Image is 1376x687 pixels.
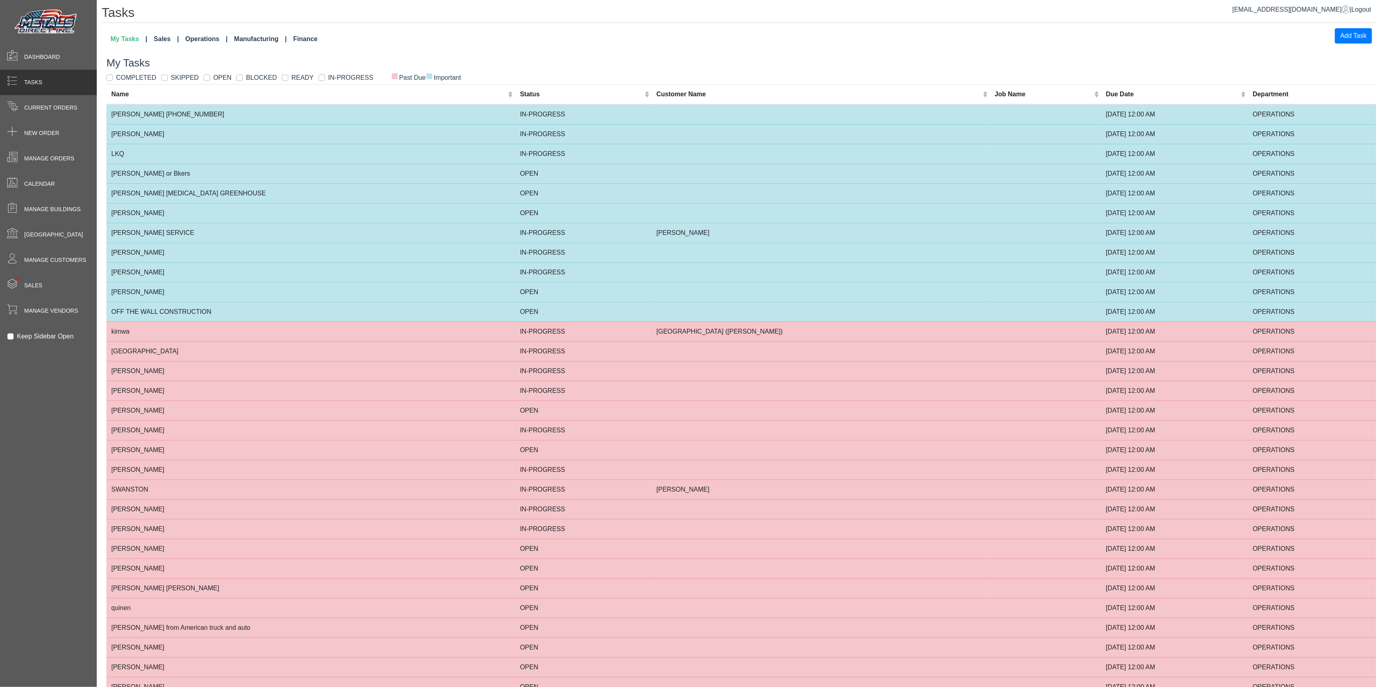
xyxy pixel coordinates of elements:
[106,381,515,401] td: [PERSON_NAME]
[1248,460,1376,479] td: OPERATIONS
[106,539,515,558] td: [PERSON_NAME]
[1248,499,1376,519] td: OPERATIONS
[150,31,182,47] a: Sales
[1101,341,1248,361] td: [DATE] 12:00 AM
[515,519,652,539] td: IN-PROGRESS
[106,460,515,479] td: [PERSON_NAME]
[1101,262,1248,282] td: [DATE] 12:00 AM
[1101,440,1248,460] td: [DATE] 12:00 AM
[1101,361,1248,381] td: [DATE] 12:00 AM
[1253,89,1371,99] div: Department
[515,381,652,401] td: IN-PROGRESS
[1101,381,1248,401] td: [DATE] 12:00 AM
[515,144,652,164] td: IN-PROGRESS
[515,598,652,618] td: OPEN
[652,479,990,499] td: [PERSON_NAME]
[1101,479,1248,499] td: [DATE] 12:00 AM
[24,154,74,163] span: Manage Orders
[1248,124,1376,144] td: OPERATIONS
[515,183,652,203] td: OPEN
[515,302,652,322] td: OPEN
[12,7,81,37] img: Metals Direct Inc Logo
[515,578,652,598] td: OPEN
[1101,144,1248,164] td: [DATE] 12:00 AM
[106,183,515,203] td: [PERSON_NAME] [MEDICAL_DATA] GREENHOUSE
[1248,223,1376,243] td: OPERATIONS
[106,440,515,460] td: [PERSON_NAME]
[106,262,515,282] td: [PERSON_NAME]
[1351,6,1371,13] span: Logout
[106,420,515,440] td: [PERSON_NAME]
[24,180,55,188] span: Calendar
[106,322,515,341] td: kimwa
[426,74,461,81] span: Important
[1248,440,1376,460] td: OPERATIONS
[1248,144,1376,164] td: OPERATIONS
[1248,401,1376,420] td: OPERATIONS
[290,31,321,47] a: Finance
[106,499,515,519] td: [PERSON_NAME]
[1248,539,1376,558] td: OPERATIONS
[106,618,515,637] td: [PERSON_NAME] from American truck and auto
[1101,519,1248,539] td: [DATE] 12:00 AM
[1248,519,1376,539] td: OPERATIONS
[1248,322,1376,341] td: OPERATIONS
[515,223,652,243] td: IN-PROGRESS
[515,657,652,677] td: OPEN
[1101,322,1248,341] td: [DATE] 12:00 AM
[106,479,515,499] td: SWANSTON
[515,460,652,479] td: IN-PROGRESS
[1248,302,1376,322] td: OPERATIONS
[1248,578,1376,598] td: OPERATIONS
[1101,657,1248,677] td: [DATE] 12:00 AM
[1101,203,1248,223] td: [DATE] 12:00 AM
[1248,361,1376,381] td: OPERATIONS
[1101,460,1248,479] td: [DATE] 12:00 AM
[291,73,314,83] label: READY
[1101,558,1248,578] td: [DATE] 12:00 AM
[515,203,652,223] td: OPEN
[106,144,515,164] td: LKQ
[106,223,515,243] td: [PERSON_NAME] SERVICE
[106,519,515,539] td: [PERSON_NAME]
[1101,223,1248,243] td: [DATE] 12:00 AM
[515,322,652,341] td: IN-PROGRESS
[1248,618,1376,637] td: OPERATIONS
[106,637,515,657] td: [PERSON_NAME]
[106,578,515,598] td: [PERSON_NAME] [PERSON_NAME]
[24,78,42,87] span: Tasks
[515,124,652,144] td: IN-PROGRESS
[1248,203,1376,223] td: OPERATIONS
[116,73,156,83] label: COMPLETED
[171,73,199,83] label: SKIPPED
[995,89,1092,99] div: Job Name
[24,104,77,112] span: Current Orders
[515,499,652,519] td: IN-PROGRESS
[106,401,515,420] td: [PERSON_NAME]
[1101,598,1248,618] td: [DATE] 12:00 AM
[106,361,515,381] td: [PERSON_NAME]
[1248,262,1376,282] td: OPERATIONS
[515,243,652,262] td: IN-PROGRESS
[515,420,652,440] td: IN-PROGRESS
[515,282,652,302] td: OPEN
[1101,539,1248,558] td: [DATE] 12:00 AM
[515,479,652,499] td: IN-PROGRESS
[515,637,652,657] td: OPEN
[391,73,398,79] span: ■
[24,230,83,239] span: [GEOGRAPHIC_DATA]
[24,307,78,315] span: Manage Vendors
[1101,420,1248,440] td: [DATE] 12:00 AM
[106,124,515,144] td: [PERSON_NAME]
[515,401,652,420] td: OPEN
[111,89,506,99] div: Name
[1248,381,1376,401] td: OPERATIONS
[515,618,652,637] td: OPEN
[24,53,60,61] span: Dashboard
[1101,401,1248,420] td: [DATE] 12:00 AM
[1101,282,1248,302] td: [DATE] 12:00 AM
[106,243,515,262] td: [PERSON_NAME]
[246,73,277,83] label: BLOCKED
[106,598,515,618] td: quinen
[107,31,150,47] a: My Tasks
